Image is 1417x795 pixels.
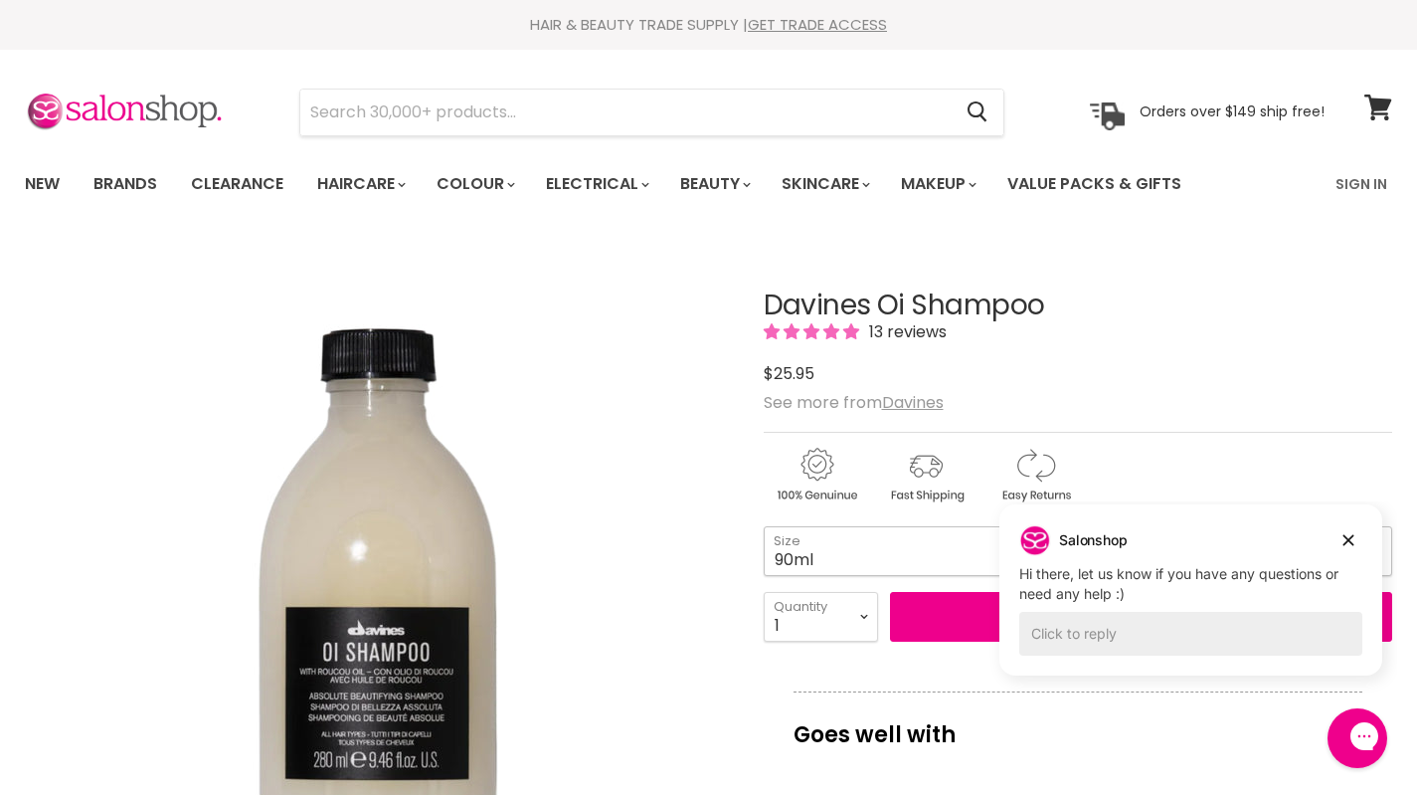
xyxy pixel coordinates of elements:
[764,445,869,505] img: genuine.gif
[873,445,978,505] img: shipping.gif
[1140,102,1325,120] p: Orders over $149 ship free!
[764,391,944,414] span: See more from
[1318,701,1397,775] iframe: Gorgias live chat messenger
[764,320,863,343] span: 5.00 stars
[299,89,1004,136] form: Product
[951,90,1003,135] button: Search
[748,14,887,35] a: GET TRADE ACCESS
[882,391,944,414] a: Davines
[982,445,1088,505] img: returns.gif
[665,163,763,205] a: Beauty
[764,291,1393,321] h1: Davines Oi Shampoo
[992,163,1196,205] a: Value Packs & Gifts
[886,163,988,205] a: Makeup
[764,592,878,642] select: Quantity
[984,501,1397,705] iframe: Gorgias live chat campaigns
[794,692,1363,757] p: Goes well with
[176,163,298,205] a: Clearance
[1324,163,1399,205] a: Sign In
[863,320,947,343] span: 13 reviews
[531,163,661,205] a: Electrical
[300,90,951,135] input: Search
[10,155,1260,213] ul: Main menu
[422,163,527,205] a: Colour
[10,163,75,205] a: New
[764,362,814,385] span: $25.95
[890,592,1393,642] button: Add to cart
[767,163,882,205] a: Skincare
[302,163,418,205] a: Haircare
[79,163,172,205] a: Brands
